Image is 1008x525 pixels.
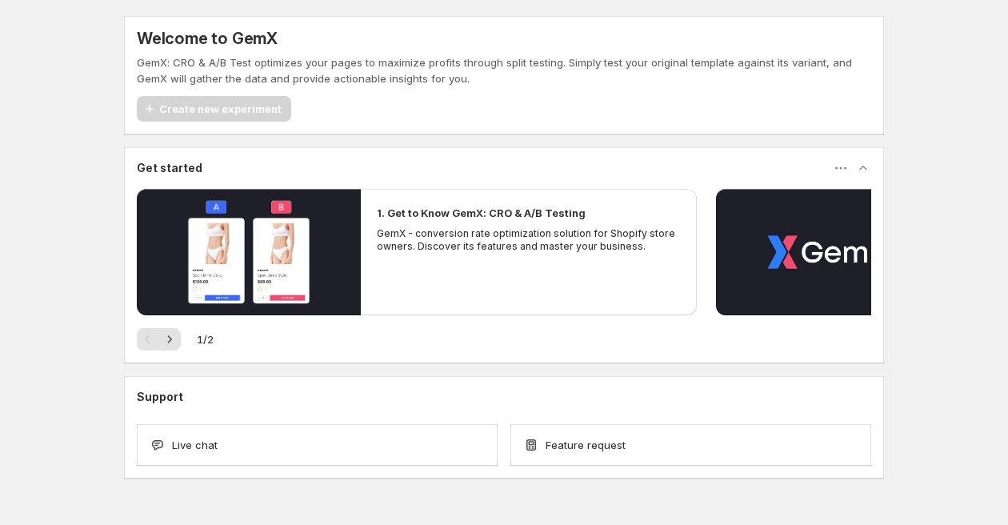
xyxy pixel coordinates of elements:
span: Feature request [546,437,626,453]
h5: Welcome to GemX [137,29,278,48]
h2: 1. Get to Know GemX: CRO & A/B Testing [377,205,586,221]
span: Live chat [172,437,218,453]
h3: Get started [137,160,202,176]
p: GemX - conversion rate optimization solution for Shopify store owners. Discover its features and ... [377,227,681,253]
p: GemX: CRO & A/B Test optimizes your pages to maximize profits through split testing. Simply test ... [137,54,871,86]
h3: Support [137,389,183,405]
span: 1 / 2 [197,331,214,347]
